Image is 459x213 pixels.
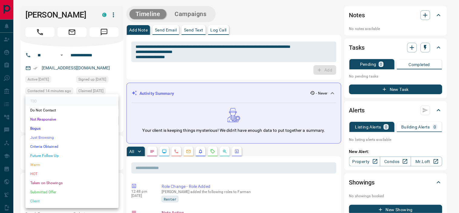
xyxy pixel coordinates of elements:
li: Taken on Showings [25,178,119,188]
li: HOT [25,169,119,178]
li: Criteria Obtained [25,142,119,151]
li: Future Follow Up [25,151,119,160]
li: Warm [25,160,119,169]
li: Submitted Offer [25,188,119,197]
li: Bogus [25,124,119,133]
li: Do Not Contact [25,106,119,115]
li: Not Responsive [25,115,119,124]
li: Client [25,197,119,206]
li: Just Browsing [25,133,119,142]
